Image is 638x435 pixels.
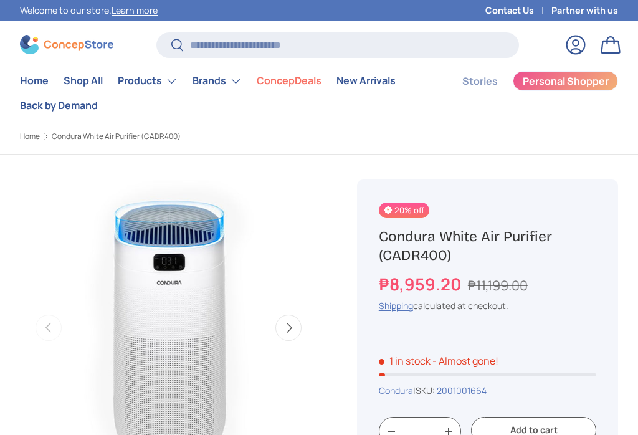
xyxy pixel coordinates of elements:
[336,69,396,93] a: New Arrivals
[485,4,551,17] a: Contact Us
[118,69,178,93] a: Products
[379,300,413,312] a: Shipping
[413,385,487,396] span: |
[468,276,528,294] s: ₱11,199.00
[437,385,487,396] a: 2001001664
[193,69,242,93] a: Brands
[20,69,432,118] nav: Primary
[379,354,431,368] span: 1 in stock
[185,69,249,93] summary: Brands
[432,354,498,368] p: - Almost gone!
[52,133,181,140] a: Condura White Air Purifier (CADR400)
[416,385,435,396] span: SKU:
[379,227,596,264] h1: Condura White Air Purifier (CADR400)
[112,4,158,16] a: Learn more
[523,76,609,86] span: Personal Shopper
[20,35,113,54] img: ConcepStore
[551,4,618,17] a: Partner with us
[20,93,98,118] a: Back by Demand
[432,69,618,118] nav: Secondary
[20,131,337,142] nav: Breadcrumbs
[20,4,158,17] p: Welcome to our store.
[379,385,413,396] a: Condura
[64,69,103,93] a: Shop All
[379,272,465,295] strong: ₱8,959.20
[462,69,498,93] a: Stories
[20,69,49,93] a: Home
[20,133,40,140] a: Home
[110,69,185,93] summary: Products
[379,299,596,312] div: calculated at checkout.
[257,69,321,93] a: ConcepDeals
[379,203,429,218] span: 20% off
[513,71,618,91] a: Personal Shopper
